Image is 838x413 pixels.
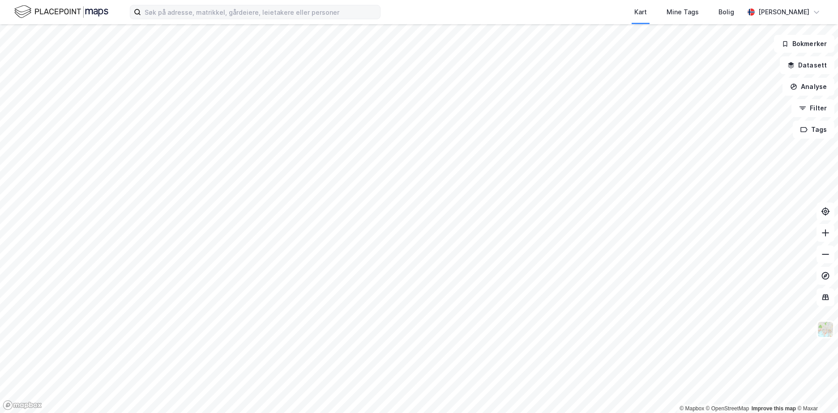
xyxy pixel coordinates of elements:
[680,405,704,412] a: Mapbox
[141,5,380,19] input: Søk på adresse, matrikkel, gårdeiere, leietakere eller personer
[634,7,647,17] div: Kart
[774,35,834,53] button: Bokmerker
[780,56,834,74] button: Datasett
[793,121,834,139] button: Tags
[14,4,108,20] img: logo.f888ab2527a4732fd821a326f86c7f29.svg
[706,405,749,412] a: OpenStreetMap
[752,405,796,412] a: Improve this map
[667,7,699,17] div: Mine Tags
[793,370,838,413] div: Kontrollprogram for chat
[782,78,834,96] button: Analyse
[793,370,838,413] iframe: Chat Widget
[758,7,809,17] div: [PERSON_NAME]
[3,400,42,410] a: Mapbox homepage
[791,99,834,117] button: Filter
[817,321,834,338] img: Z
[718,7,734,17] div: Bolig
